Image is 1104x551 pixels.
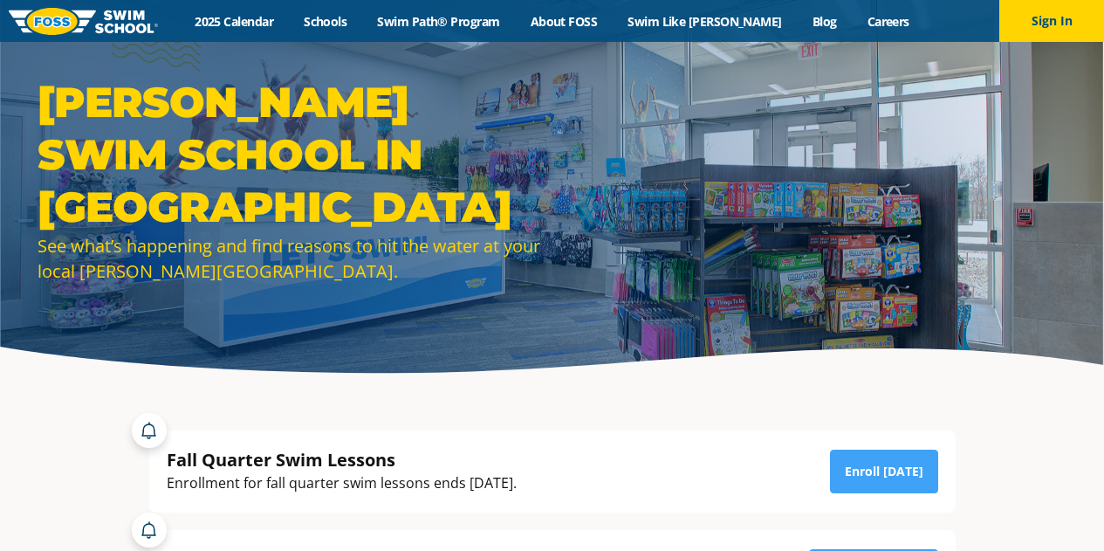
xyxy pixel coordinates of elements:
div: Enrollment for fall quarter swim lessons ends [DATE]. [167,472,517,495]
a: Enroll [DATE] [830,450,938,493]
a: Swim Path® Program [362,13,515,30]
a: About FOSS [515,13,613,30]
img: FOSS Swim School Logo [9,8,158,35]
a: Blog [797,13,852,30]
a: Schools [289,13,362,30]
a: 2025 Calendar [180,13,289,30]
a: Careers [852,13,924,30]
div: Fall Quarter Swim Lessons [167,448,517,472]
h1: [PERSON_NAME] Swim School in [GEOGRAPHIC_DATA] [38,76,544,233]
a: Swim Like [PERSON_NAME] [613,13,798,30]
div: See what’s happening and find reasons to hit the water at your local [PERSON_NAME][GEOGRAPHIC_DATA]. [38,233,544,284]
